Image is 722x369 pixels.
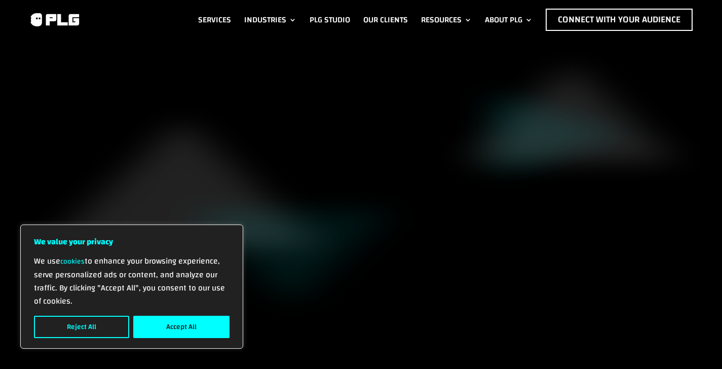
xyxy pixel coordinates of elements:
[34,316,129,338] button: Reject All
[244,9,296,31] a: Industries
[60,255,85,268] a: cookies
[546,9,693,31] a: Connect with Your Audience
[34,254,230,308] p: We use to enhance your browsing experience, serve personalized ads or content, and analyze our tr...
[198,9,231,31] a: Services
[485,9,533,31] a: About PLG
[34,235,230,248] p: We value your privacy
[133,316,230,338] button: Accept All
[20,225,243,349] div: We value your privacy
[310,9,350,31] a: PLG Studio
[421,9,472,31] a: Resources
[363,9,408,31] a: Our Clients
